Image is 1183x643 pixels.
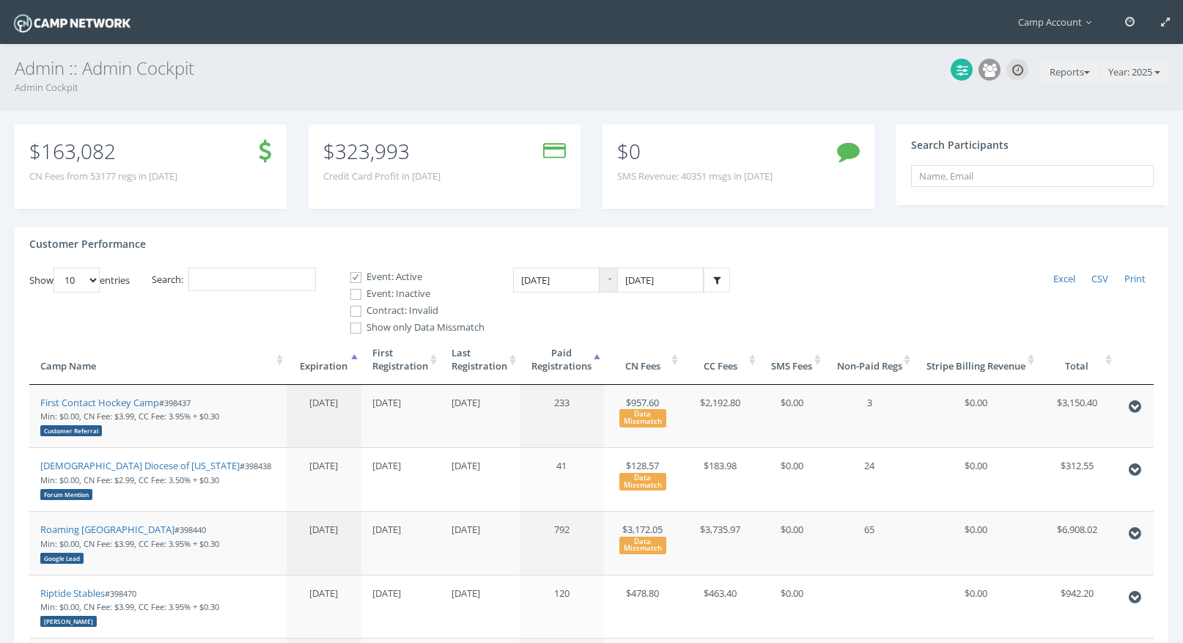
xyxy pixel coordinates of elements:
div: Data Missmatch [619,473,666,490]
td: [DATE] [361,511,441,575]
a: First Contact Hockey Camp [40,396,159,409]
td: $463.40 [682,575,759,639]
th: CC Fees: activate to sort column ascending [682,335,759,385]
p: $ [323,143,441,159]
button: Year: 2025 [1100,61,1168,84]
td: [DATE] [361,385,441,448]
td: $0.00 [914,511,1038,575]
td: $0.00 [914,447,1038,511]
span: CSV [1091,272,1108,285]
td: 65 [825,511,914,575]
td: $312.55 [1038,447,1116,511]
td: [DATE] [361,447,441,511]
td: [DATE] [361,575,441,639]
h3: Admin :: Admin Cockpit [15,59,1168,78]
td: $3,735.97 [682,511,759,575]
th: FirstRegistration: activate to sort column ascending [361,335,441,385]
span: 163,082 [41,137,116,165]
td: $0.00 [759,447,825,511]
h4: Customer Performance [29,238,146,249]
td: $3,150.40 [1038,385,1116,448]
small: #398437 Min: $0.00, CN Fee: $3.99, CC Fee: 3.95% + $0.30 [40,397,219,436]
th: Expiration: activate to sort column descending [287,335,361,385]
select: Showentries [54,268,100,293]
span: Excel [1053,272,1075,285]
td: 120 [520,575,604,639]
span: 323,993 [335,137,410,165]
span: CN Fees from 53177 regs in [DATE] [29,169,177,183]
input: Name, Email [911,165,1154,187]
label: Event: Active [338,270,484,284]
td: $183.98 [682,447,759,511]
label: Search: [152,268,316,292]
label: Show entries [29,268,130,293]
div: [PERSON_NAME] [40,616,97,627]
td: $0.00 [759,575,825,639]
th: Non-Paid Regs: activate to sort column ascending [825,335,914,385]
td: $3,172.05 [604,511,682,575]
th: SMS Fees: activate to sort column ascending [759,335,825,385]
span: [DATE] [309,587,338,600]
span: Year: 2025 [1108,65,1152,78]
span: Camp Account [1018,15,1099,29]
input: Date Range: To [617,268,704,293]
td: [DATE] [441,511,520,575]
th: Stripe Billing Revenue: activate to sort column ascending [914,335,1038,385]
a: CSV [1083,268,1116,291]
a: Excel [1045,268,1083,291]
td: $6,908.02 [1038,511,1116,575]
div: Google Lead [40,553,84,564]
span: Print [1124,272,1146,285]
span: [DATE] [309,459,338,472]
td: $957.60 [604,385,682,448]
label: Contract: Invalid [338,304,484,318]
td: $0.00 [914,385,1038,448]
div: Data Missmatch [619,537,666,554]
th: LastRegistration: activate to sort column ascending [441,335,520,385]
small: #398440 Min: $0.00, CN Fee: $3.99, CC Fee: 3.95% + $0.30 [40,524,219,562]
small: #398470 Min: $0.00, CN Fee: $3.99, CC Fee: 3.95% + $0.30 [40,588,219,626]
td: $0.00 [759,385,825,448]
input: Date Range: From [513,268,600,293]
td: $128.57 [604,447,682,511]
td: 41 [520,447,604,511]
td: $478.80 [604,575,682,639]
td: $0.00 [914,575,1038,639]
td: 24 [825,447,914,511]
a: Roaming [GEOGRAPHIC_DATA] [40,523,174,536]
th: Camp Name: activate to sort column ascending [29,335,287,385]
td: $942.20 [1038,575,1116,639]
button: Reports [1042,61,1098,84]
th: Total: activate to sort column ascending [1038,335,1116,385]
span: $0 [617,137,641,165]
label: Event: Inactive [338,287,484,301]
input: Search: [188,268,316,292]
td: $0.00 [759,511,825,575]
h4: Search Participants [911,139,1009,150]
span: SMS Revenue: 40351 msgs in [DATE] [617,169,773,183]
div: Customer Referral [40,425,102,436]
a: Print [1116,268,1154,291]
th: PaidRegistrations: activate to sort column ascending [520,335,604,385]
td: [DATE] [441,447,520,511]
td: 233 [520,385,604,448]
span: [DATE] [309,523,338,536]
span: - [600,268,617,293]
span: Credit Card Profit in [DATE] [323,169,441,183]
div: Data Missmatch [619,409,666,427]
p: $ [29,143,177,159]
a: Riptide Stables [40,587,105,600]
small: #398438 Min: $0.00, CN Fee: $2.99, CC Fee: 3.50% + $0.30 [40,460,271,499]
label: Show only Data Missmatch [338,320,484,335]
td: [DATE] [441,575,520,639]
span: [DATE] [309,396,338,409]
td: 792 [520,511,604,575]
img: Camp Network [11,10,133,36]
a: [DEMOGRAPHIC_DATA] Diocese of [US_STATE] [40,459,240,472]
td: 3 [825,385,914,448]
td: [DATE] [441,385,520,448]
div: Forum Mention [40,489,92,500]
td: $2,192.80 [682,385,759,448]
th: CN Fees: activate to sort column ascending [604,335,682,385]
a: Admin Cockpit [15,81,78,94]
